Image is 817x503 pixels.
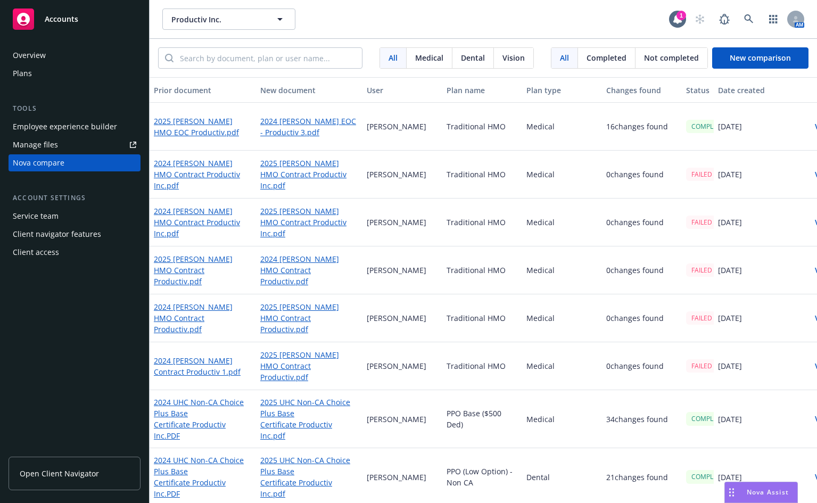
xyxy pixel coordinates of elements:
[712,47,808,69] button: New comparison
[13,154,64,171] div: Nova compare
[367,265,426,276] p: [PERSON_NAME]
[606,217,664,228] p: 0 changes found
[13,226,101,243] div: Client navigator features
[260,85,358,96] div: New document
[9,154,141,171] a: Nova compare
[606,312,664,324] p: 0 changes found
[367,360,426,372] p: [PERSON_NAME]
[522,294,602,342] div: Medical
[13,47,46,64] div: Overview
[522,151,602,199] div: Medical
[686,85,709,96] div: Status
[442,246,522,294] div: Traditional HMO
[442,151,522,199] div: Traditional HMO
[9,226,141,243] a: Client navigator features
[442,77,522,103] button: Plan name
[686,120,735,133] div: COMPLETED
[362,77,442,103] button: User
[587,52,626,63] span: Completed
[606,414,668,425] p: 34 changes found
[154,205,252,239] a: 2024 [PERSON_NAME] HMO Contract Productiv Inc.pdf
[154,301,252,335] a: 2024 [PERSON_NAME] HMO Contract Productiv.pdf
[9,65,141,82] a: Plans
[150,77,256,103] button: Prior document
[260,301,358,335] a: 2025 [PERSON_NAME] HMO Contract Productiv.pdf
[154,253,252,287] a: 2025 [PERSON_NAME] HMO Contract Productiv.pdf
[602,77,682,103] button: Changes found
[162,9,295,30] button: Productiv Inc.
[9,193,141,203] div: Account settings
[367,472,426,483] p: [PERSON_NAME]
[13,65,32,82] div: Plans
[606,169,664,180] p: 0 changes found
[718,85,789,96] div: Date created
[367,414,426,425] p: [PERSON_NAME]
[165,54,174,62] svg: Search
[442,199,522,246] div: Traditional HMO
[442,342,522,390] div: Traditional HMO
[9,4,141,34] a: Accounts
[718,217,742,228] p: [DATE]
[9,118,141,135] a: Employee experience builder
[522,390,602,448] div: Medical
[13,136,58,153] div: Manage files
[682,77,714,103] button: Status
[154,455,252,499] a: 2024 UHC Non-CA Choice Plus Base Certificate Productiv Inc.PDF
[9,244,141,261] a: Client access
[260,397,358,441] a: 2025 UHC Non-CA Choice Plus Base Certificate Productiv Inc.pdf
[686,263,717,277] div: FAILED
[13,118,117,135] div: Employee experience builder
[522,199,602,246] div: Medical
[718,312,742,324] p: [DATE]
[718,360,742,372] p: [DATE]
[260,455,358,499] a: 2025 UHC Non-CA Choice Plus Base Certificate Productiv Inc.pdf
[256,77,362,103] button: New document
[676,10,686,19] div: 1
[606,472,668,483] p: 21 changes found
[367,312,426,324] p: [PERSON_NAME]
[526,85,598,96] div: Plan type
[730,53,791,63] span: New comparison
[20,468,99,479] span: Open Client Navigator
[442,103,522,151] div: Traditional HMO
[154,85,252,96] div: Prior document
[442,390,522,448] div: PPO Base ($500 Ded)
[560,52,569,63] span: All
[686,311,717,325] div: FAILED
[367,121,426,132] p: [PERSON_NAME]
[686,412,735,425] div: COMPLETED
[461,52,485,63] span: Dental
[522,342,602,390] div: Medical
[689,9,711,30] a: Start snowing
[718,169,742,180] p: [DATE]
[718,265,742,276] p: [DATE]
[367,217,426,228] p: [PERSON_NAME]
[502,52,525,63] span: Vision
[154,158,252,191] a: 2024 [PERSON_NAME] HMO Contract Productiv Inc.pdf
[9,136,141,153] a: Manage files
[367,169,426,180] p: [PERSON_NAME]
[606,265,664,276] p: 0 changes found
[260,205,358,239] a: 2025 [PERSON_NAME] HMO Contract Productiv Inc.pdf
[686,168,717,181] div: FAILED
[718,414,742,425] p: [DATE]
[606,121,668,132] p: 16 changes found
[9,47,141,64] a: Overview
[686,359,717,373] div: FAILED
[725,482,738,502] div: Drag to move
[522,246,602,294] div: Medical
[13,208,59,225] div: Service team
[415,52,443,63] span: Medical
[171,14,263,25] span: Productiv Inc.
[9,208,141,225] a: Service team
[606,85,678,96] div: Changes found
[686,216,717,229] div: FAILED
[644,52,699,63] span: Not completed
[714,77,794,103] button: Date created
[9,103,141,114] div: Tools
[763,9,784,30] a: Switch app
[13,244,59,261] div: Client access
[174,48,362,68] input: Search by document, plan or user name...
[260,349,358,383] a: 2025 [PERSON_NAME] HMO Contract Productiv.pdf
[154,355,252,377] a: 2024 [PERSON_NAME] Contract Productiv 1.pdf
